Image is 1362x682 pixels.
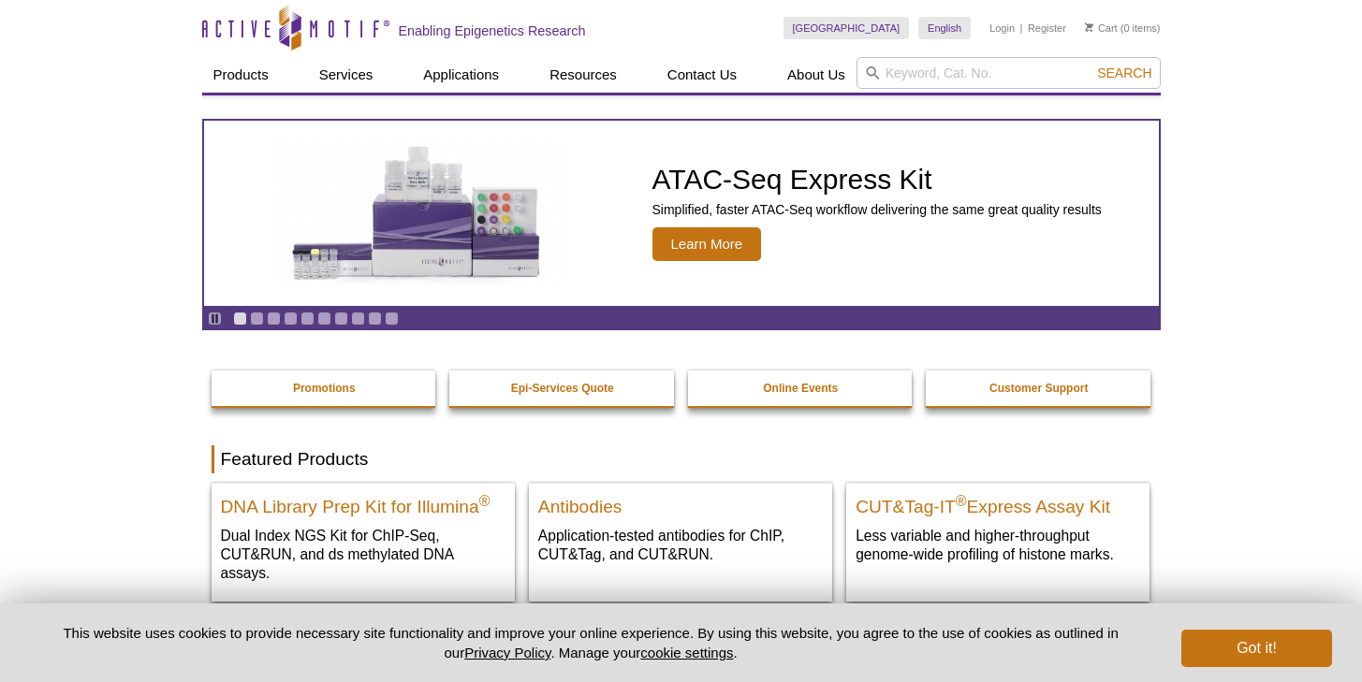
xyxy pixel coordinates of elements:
[1085,22,1118,35] a: Cart
[538,526,823,564] p: Application-tested antibodies for ChIP, CUT&Tag, and CUT&RUN.
[267,312,281,326] a: Go to slide 3
[857,57,1161,89] input: Keyword, Cat. No.
[1097,65,1151,80] span: Search
[652,201,1102,218] p: Simplified, faster ATAC-Seq workflow delivering the same great quality results
[956,493,967,509] sup: ®
[918,17,971,39] a: English
[208,312,222,326] a: Toggle autoplay
[368,312,382,326] a: Go to slide 9
[776,57,857,93] a: About Us
[763,382,838,395] strong: Online Events
[656,57,748,93] a: Contact Us
[204,121,1159,306] a: ATAC-Seq Express Kit ATAC-Seq Express Kit Simplified, faster ATAC-Seq workflow delivering the sam...
[1091,65,1157,81] button: Search
[846,483,1150,583] a: CUT&Tag-IT® Express Assay Kit CUT&Tag-IT®Express Assay Kit Less variable and higher-throughput ge...
[538,57,628,93] a: Resources
[233,312,247,326] a: Go to slide 1
[221,488,505,516] h2: DNA Library Prep Kit for Illumina
[293,382,356,395] strong: Promotions
[212,445,1151,473] h2: Featured Products
[385,312,399,326] a: Go to slide 10
[529,483,832,583] a: All Antibodies Antibodies Application-tested antibodies for ChIP, CUT&Tag, and CUT&RUN.
[399,22,586,39] h2: Enabling Epigenetics Research
[989,382,1088,395] strong: Customer Support
[652,227,762,261] span: Learn More
[412,57,510,93] a: Applications
[264,142,573,284] img: ATAC-Seq Express Kit
[856,526,1140,564] p: Less variable and higher-throughput genome-wide profiling of histone marks​.
[989,22,1015,35] a: Login
[284,312,298,326] a: Go to slide 4
[449,370,676,406] a: Epi-Services Quote
[351,312,365,326] a: Go to slide 8
[784,17,910,39] a: [GEOGRAPHIC_DATA]
[334,312,348,326] a: Go to slide 7
[212,483,515,602] a: DNA Library Prep Kit for Illumina DNA Library Prep Kit for Illumina® Dual Index NGS Kit for ChIP-...
[204,121,1159,306] article: ATAC-Seq Express Kit
[317,312,331,326] a: Go to slide 6
[652,166,1102,194] h2: ATAC-Seq Express Kit
[479,493,491,509] sup: ®
[1020,17,1023,39] li: |
[538,488,823,516] h2: Antibodies
[926,370,1152,406] a: Customer Support
[511,382,614,395] strong: Epi-Services Quote
[221,526,505,583] p: Dual Index NGS Kit for ChIP-Seq, CUT&RUN, and ds methylated DNA assays.
[856,488,1140,516] h2: CUT&Tag-IT Express Assay Kit
[464,645,550,660] a: Privacy Policy
[1181,630,1331,667] button: Got it!
[250,312,264,326] a: Go to slide 2
[1085,22,1093,32] img: Your Cart
[688,370,915,406] a: Online Events
[1085,17,1161,39] li: (0 items)
[308,57,385,93] a: Services
[640,645,733,660] button: cookie settings
[212,370,438,406] a: Promotions
[202,57,280,93] a: Products
[1028,22,1066,35] a: Register
[31,623,1151,662] p: This website uses cookies to provide necessary site functionality and improve your online experie...
[300,312,315,326] a: Go to slide 5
